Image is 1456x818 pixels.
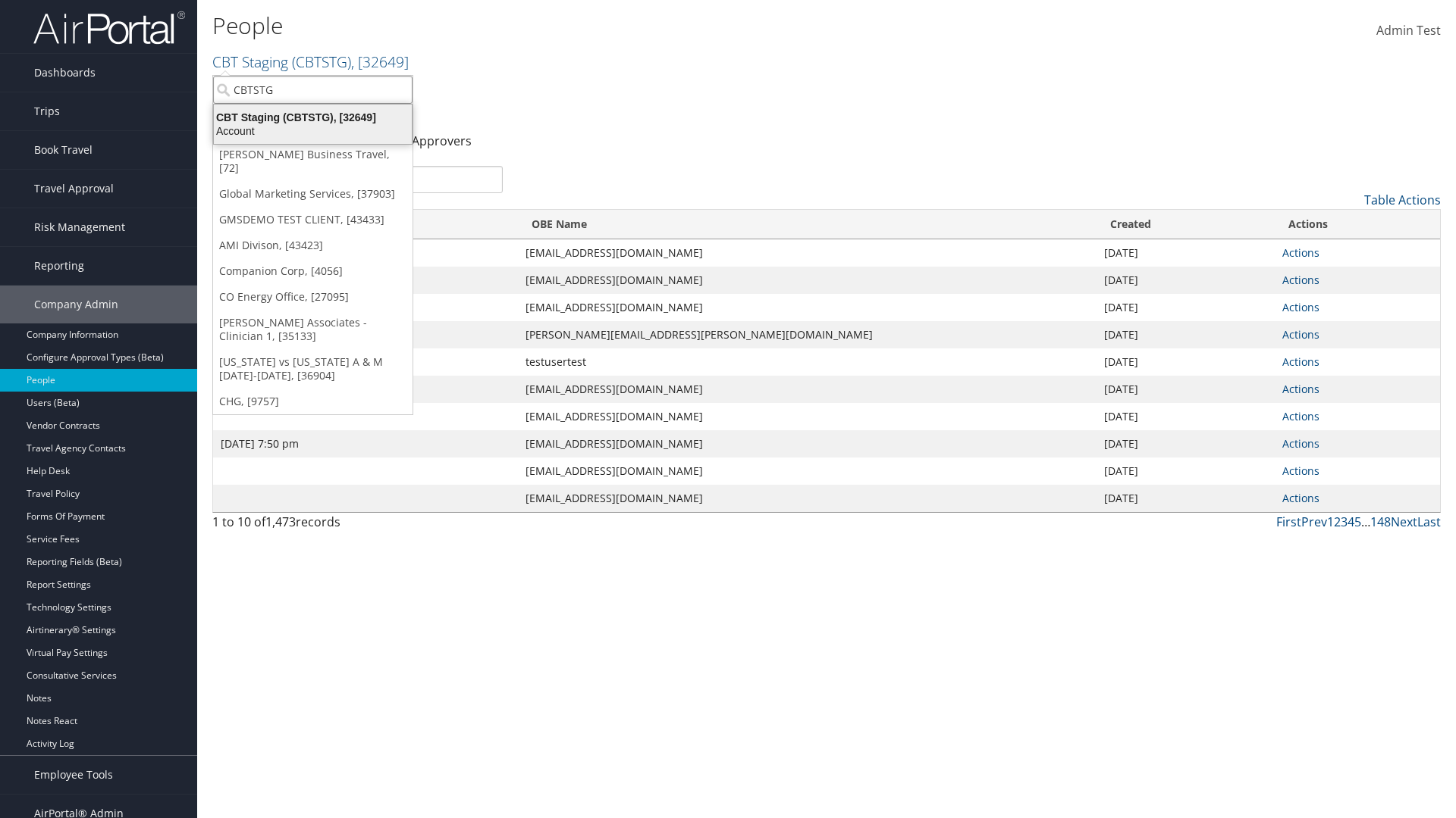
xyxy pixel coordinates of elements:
[518,430,1097,457] td: [EMAIL_ADDRESS][DOMAIN_NAME]
[212,10,1031,42] h1: People
[518,267,1097,294] td: [EMAIL_ADDRESS][DOMAIN_NAME]
[1097,210,1275,239] th: Created: activate to sort column ascending
[1282,491,1319,505] a: Actions
[34,92,60,130] span: Trips
[213,258,413,284] a: Companion Corp, [4056]
[1334,514,1341,530] a: 2
[34,131,93,169] span: Book Travel
[1097,485,1275,512] td: [DATE]
[1097,457,1275,485] td: [DATE]
[518,210,1097,239] th: OBE Name: activate to sort column ascending
[213,181,413,207] a: Global Marketing Services, [37903]
[518,321,1097,348] td: [PERSON_NAME][EMAIL_ADDRESS][PERSON_NAME][DOMAIN_NAME]
[1341,514,1348,530] a: 3
[1097,403,1275,430] td: [DATE]
[1376,22,1441,39] span: Admin Test
[518,403,1097,430] td: [EMAIL_ADDRESS][DOMAIN_NAME]
[1097,239,1275,267] td: [DATE]
[1354,514,1361,530] a: 5
[34,208,125,246] span: Risk Management
[1282,382,1319,396] a: Actions
[1097,294,1275,321] td: [DATE]
[518,294,1097,321] td: [EMAIL_ADDRESS][DOMAIN_NAME]
[518,376,1097,403] td: [EMAIL_ADDRESS][DOMAIN_NAME]
[1364,192,1441,208] a: Table Actions
[213,389,413,414] a: CHG, [9757]
[1348,514,1354,530] a: 4
[518,239,1097,267] td: [EMAIL_ADDRESS][DOMAIN_NAME]
[1327,514,1334,530] a: 1
[213,207,413,233] a: GMSDEMO TEST CLIENT, [43433]
[1376,8,1441,55] a: Admin Test
[518,457,1097,485] td: [EMAIL_ADDRESS][DOMAIN_NAME]
[1391,514,1417,530] a: Next
[205,124,421,138] div: Account
[412,133,472,149] a: Approvers
[1282,354,1319,369] a: Actions
[1276,514,1301,530] a: First
[1097,321,1275,348] td: [DATE]
[213,233,413,258] a: AMI Divison, [43423]
[213,430,518,457] td: [DATE] 7:50 pm
[1282,436,1319,451] a: Actions
[34,247,84,285] span: Reporting
[212,513,503,539] div: 1 to 10 of records
[34,54,96,92] span: Dashboards
[1370,514,1391,530] a: 148
[213,284,413,310] a: CO Energy Office, [27095]
[1282,327,1319,342] a: Actions
[1275,210,1440,239] th: Actions
[1282,300,1319,314] a: Actions
[1097,430,1275,457] td: [DATE]
[34,756,113,794] span: Employee Tools
[213,349,413,389] a: [US_STATE] vs [US_STATE] A & M [DATE]-[DATE], [36904]
[1097,267,1275,294] td: [DATE]
[213,310,413,349] a: [PERSON_NAME] Associates - Clinician 1, [35133]
[351,52,409,72] span: , [ 32649 ]
[1361,514,1370,530] span: …
[213,142,413,181] a: [PERSON_NAME] Business Travel, [72]
[34,286,118,323] span: Company Admin
[205,111,421,124] div: CBT Staging (CBTSTG), [32649]
[292,52,351,72] span: ( CBTSTG )
[1097,376,1275,403] td: [DATE]
[1301,514,1327,530] a: Prev
[1417,514,1441,530] a: Last
[213,76,413,104] input: Search Accounts
[33,10,185,45] img: airportal-logo.png
[518,485,1097,512] td: [EMAIL_ADDRESS][DOMAIN_NAME]
[34,170,114,208] span: Travel Approval
[1097,348,1275,376] td: [DATE]
[1282,409,1319,423] a: Actions
[518,348,1097,376] td: testusertest
[1282,273,1319,287] a: Actions
[1282,245,1319,260] a: Actions
[1282,464,1319,478] a: Actions
[212,52,409,72] a: CBT Staging
[265,514,296,530] span: 1,473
